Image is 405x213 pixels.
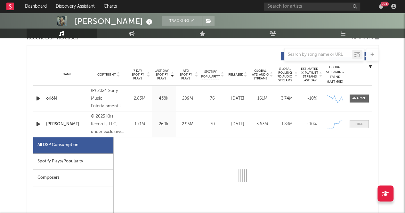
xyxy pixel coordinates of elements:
div: [DATE] [227,121,248,127]
div: 289M [177,95,198,102]
div: 161M [252,95,273,102]
div: [DATE] [227,95,248,102]
input: Search for artists [264,3,360,11]
div: ~ 10 % [301,95,322,102]
div: 3.74M [276,95,298,102]
span: Released [228,73,243,77]
button: 99+ [379,4,383,9]
span: Copyright [97,73,116,77]
div: © 2025 Kira Records, LLC, under exclusive license to Warner Music Latina Inc. [91,113,126,136]
span: ATD Spotify Plays [177,69,194,80]
div: All DSP Consumption [33,137,113,153]
div: 2.83M [129,95,150,102]
div: Global Streaming Trend (Last 60D) [326,65,345,84]
span: 7 Day Spotify Plays [129,69,146,80]
div: Spotify Plays/Popularity [33,153,113,170]
div: Composers [33,170,113,186]
div: 70 [201,121,224,127]
div: All DSP Consumption [37,141,78,149]
a: orióN [46,95,88,102]
a: [PERSON_NAME] [46,121,88,127]
span: Global ATD Audio Streams [252,69,269,80]
span: Spotify Popularity [201,70,220,79]
span: Recent DSP Releases [27,34,78,42]
div: ~ 10 % [301,121,322,127]
div: 76 [201,95,224,102]
span: Last Day Spotify Plays [153,69,170,80]
button: Export CSV [352,36,379,40]
div: 438k [153,95,174,102]
button: Tracking [162,16,202,26]
div: (P) 2024 Sony Music Entertainment US Latin LLC [91,87,126,110]
div: Name [46,72,88,77]
span: Estimated % Playlist Streams Last Day [301,67,319,82]
div: 269k [153,121,174,127]
div: 1.83M [276,121,298,127]
div: 99 + [381,2,389,6]
div: 2.95M [177,121,198,127]
input: Search by song name or URL [285,52,352,57]
div: 3.63M [252,121,273,127]
span: Global Rolling 7D Audio Streams [276,67,294,82]
div: [PERSON_NAME] [75,16,154,27]
div: 1.71M [129,121,150,127]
